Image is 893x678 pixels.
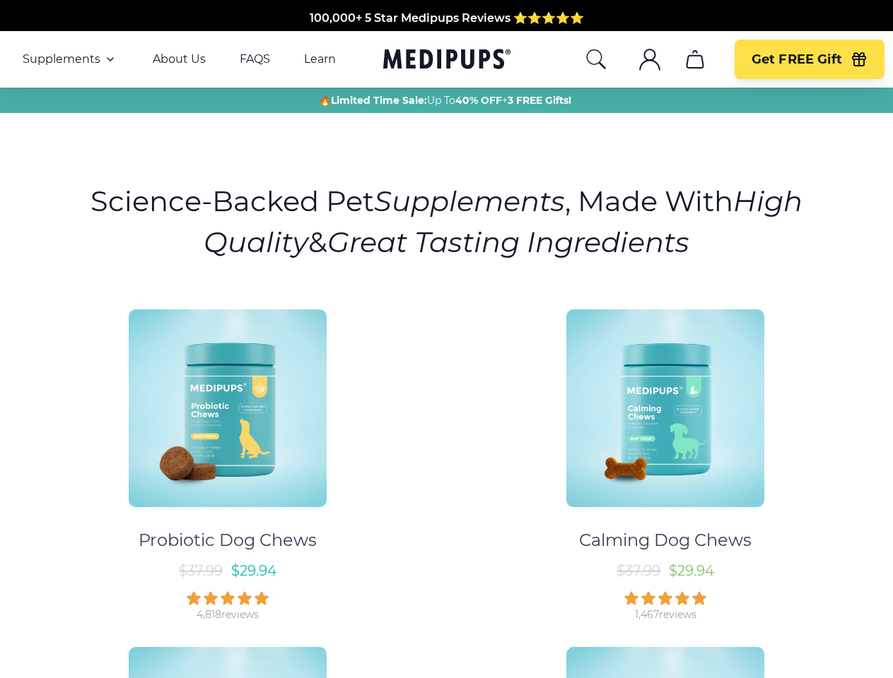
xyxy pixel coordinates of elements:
[153,52,206,66] a: About Us
[327,225,689,259] i: Great Tasting Ingredients
[752,52,842,68] span: Get FREE Gift
[319,93,571,107] span: 🔥 Up To +
[310,11,584,25] span: 100,000+ 5 Star Medipups Reviews ⭐️⭐️⭐️⭐️⭐️
[304,52,336,66] a: Learn
[678,42,712,76] button: cart
[179,562,223,579] span: $ 37.99
[231,562,276,579] span: $ 29.94
[669,562,714,579] span: $ 29.94
[453,297,879,621] a: Calming Dog Chews - MedipupsCalming Dog Chews$37.99$29.941,467reviews
[617,562,660,579] span: $ 37.99
[374,184,565,218] i: Supplements
[585,48,607,71] button: search
[139,530,317,551] div: Probiotic Dog Chews
[579,530,752,551] div: Calming Dog Chews
[635,608,696,621] div: 1,467 reviews
[240,52,270,66] a: FAQS
[383,46,510,75] a: Medipups
[23,52,100,66] span: Supplements
[566,309,764,507] img: Calming Dog Chews - Medipups
[15,297,440,621] a: Probiotic Dog Chews - MedipupsProbiotic Dog Chews$37.99$29.944,818reviews
[633,42,667,76] button: account
[129,309,327,507] img: Probiotic Dog Chews - Medipups
[23,51,119,68] button: Supplements
[197,608,259,621] div: 4,818 reviews
[735,40,885,79] button: Get FREE Gift
[89,181,804,263] h1: Science-Backed Pet , Made With &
